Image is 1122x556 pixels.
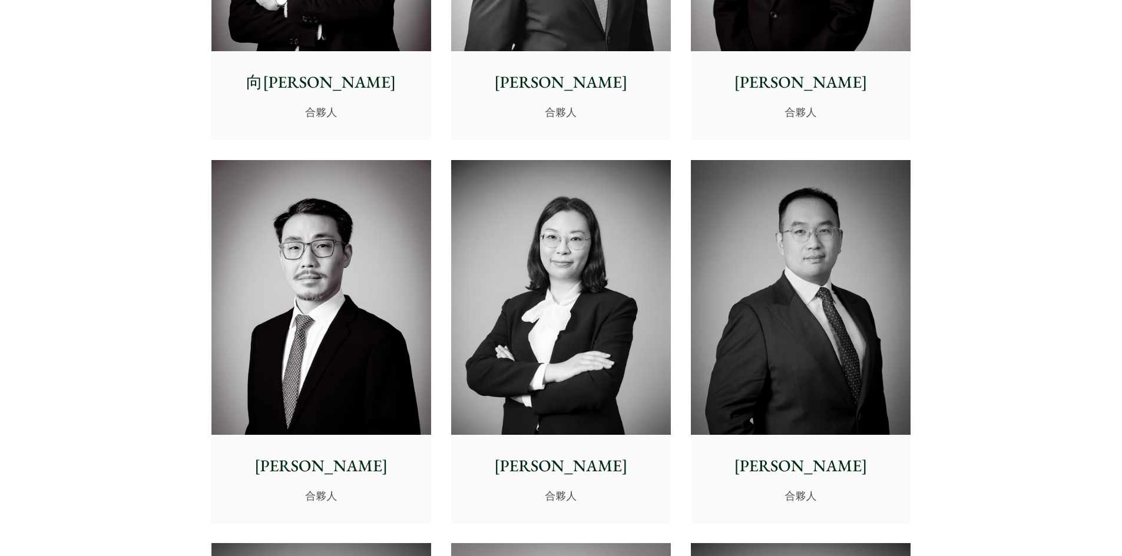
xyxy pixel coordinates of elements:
p: 合夥人 [700,488,901,504]
p: [PERSON_NAME] [461,454,661,478]
p: [PERSON_NAME] [461,70,661,95]
p: 合夥人 [221,104,422,120]
a: [PERSON_NAME] 合夥人 [451,160,671,524]
p: [PERSON_NAME] [700,70,901,95]
a: [PERSON_NAME] 合夥人 [691,160,911,524]
p: [PERSON_NAME] [221,454,422,478]
p: [PERSON_NAME] [700,454,901,478]
a: [PERSON_NAME] 合夥人 [211,160,431,524]
p: 向[PERSON_NAME] [221,70,422,95]
p: 合夥人 [461,104,661,120]
p: 合夥人 [461,488,661,504]
p: 合夥人 [700,104,901,120]
p: 合夥人 [221,488,422,504]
